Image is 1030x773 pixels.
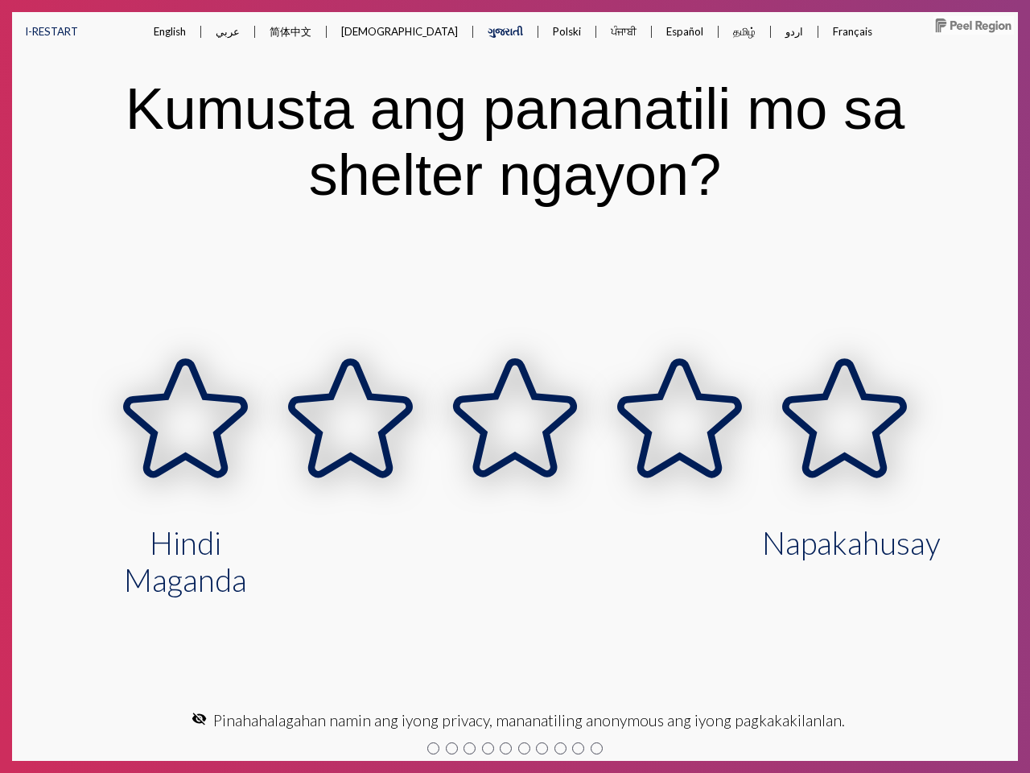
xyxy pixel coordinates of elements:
[257,12,324,52] button: 简体中文
[820,12,885,51] button: Français
[203,12,253,51] button: عربي
[540,12,594,51] button: Polski
[35,76,995,208] div: Kumusta ang pananatili mo sa shelter ngayon?
[598,12,649,52] button: ਪੰਜਾਬੀ
[653,12,716,51] button: Español
[12,12,91,51] button: I-restart
[141,12,199,51] button: English
[213,711,845,730] span: Pinahahalagahan namin ang iyong privacy, mananatiling anonymous ang iyong pagkakakilanlan.
[772,12,816,51] button: اردو
[720,12,768,52] button: தமிழ்
[192,711,207,726] mat-icon: visibility_off
[328,12,471,51] button: [DEMOGRAPHIC_DATA]
[933,16,1014,35] img: Peel-Region-horiz-notag-K.jpg
[475,12,536,52] button: ગુજરાતી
